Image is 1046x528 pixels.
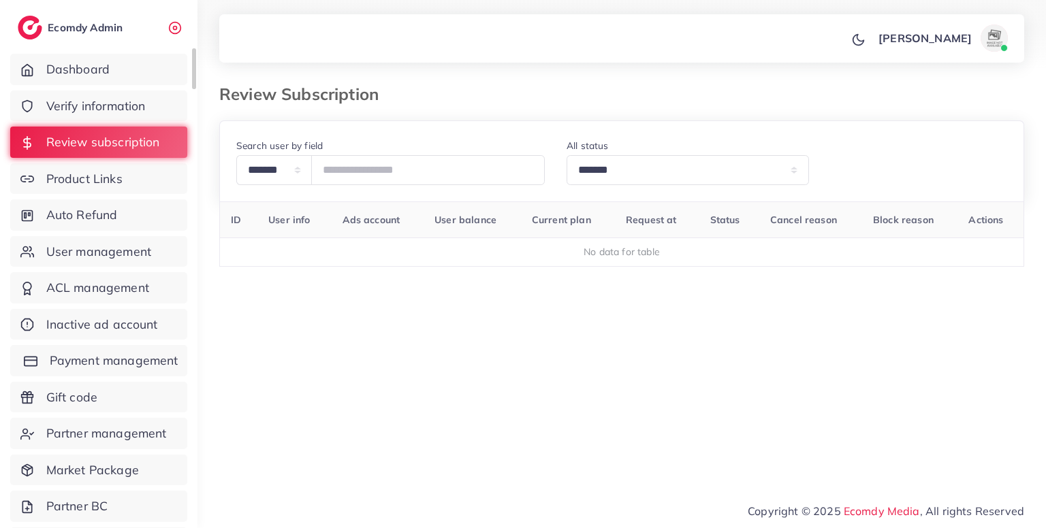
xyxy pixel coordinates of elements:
a: Partner BC [10,491,187,522]
span: , All rights Reserved [920,503,1024,519]
a: Product Links [10,163,187,195]
a: User management [10,236,187,267]
span: Verify information [46,97,146,115]
span: User management [46,243,151,261]
a: Dashboard [10,54,187,85]
span: User info [268,214,310,226]
a: Verify information [10,90,187,122]
span: Current plan [532,214,591,226]
a: Payment management [10,345,187,376]
span: Gift code [46,389,97,406]
span: Partner BC [46,497,108,515]
span: Dashboard [46,61,110,78]
span: Actions [968,214,1003,226]
a: Ecomdy Media [844,504,920,518]
a: Inactive ad account [10,309,187,340]
a: Partner management [10,418,187,449]
span: Auto Refund [46,206,118,224]
a: Market Package [10,455,187,486]
span: Ads account [343,214,400,226]
a: logoEcomdy Admin [18,16,126,39]
img: logo [18,16,42,39]
p: [PERSON_NAME] [878,30,972,46]
span: ACL management [46,279,149,297]
span: Copyright © 2025 [748,503,1024,519]
span: Block reason [873,214,934,226]
span: Cancel reason [770,214,837,226]
img: avatar [981,24,1008,52]
a: [PERSON_NAME]avatar [871,24,1013,52]
span: Partner management [46,425,167,442]
a: Auto Refund [10,199,187,231]
h2: Ecomdy Admin [48,21,126,34]
span: User balance [434,214,496,226]
span: Product Links [46,170,123,188]
h3: Review Subscription [219,84,390,104]
span: Inactive ad account [46,316,158,333]
a: ACL management [10,272,187,303]
span: Payment management [50,352,178,369]
span: Market Package [46,461,139,479]
label: Search user by field [236,139,323,152]
a: Review subscription [10,127,187,158]
a: Gift code [10,382,187,413]
div: No data for table [227,245,1017,259]
span: Status [710,214,740,226]
span: Request at [626,214,677,226]
span: Review subscription [46,133,160,151]
span: ID [231,214,241,226]
label: All status [567,139,609,152]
